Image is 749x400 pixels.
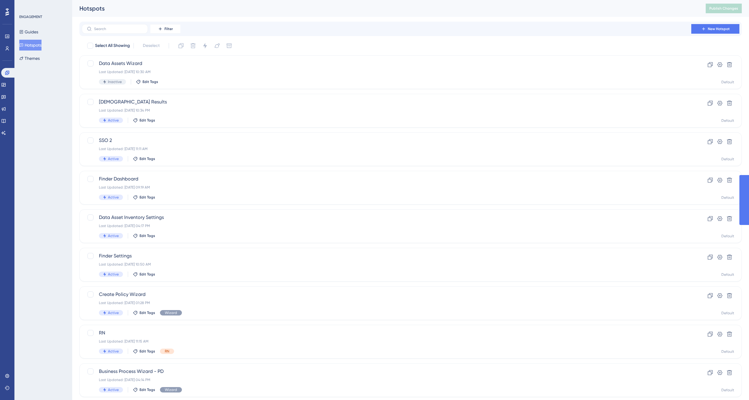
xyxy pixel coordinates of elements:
button: Edit Tags [133,156,155,161]
span: Finder Settings [99,252,674,260]
div: Default [721,388,734,392]
div: Last Updated: [DATE] 04:14 PM [99,377,674,382]
span: Filter [164,26,173,31]
button: Themes [19,53,40,64]
span: Business Process Wizard - PD [99,368,674,375]
div: ENGAGEMENT [19,14,42,19]
button: Edit Tags [133,195,155,200]
div: Default [721,311,734,315]
button: Edit Tags [133,272,155,277]
button: Edit Tags [136,79,158,84]
span: Edit Tags [140,272,155,277]
div: Hotspots [79,4,691,13]
div: Default [721,80,734,85]
span: [DEMOGRAPHIC_DATA] Results [99,98,674,106]
button: Edit Tags [133,310,155,315]
span: Active [108,156,119,161]
span: Active [108,233,119,238]
button: Edit Tags [133,387,155,392]
span: Edit Tags [140,310,155,315]
span: SSO 2 [99,137,674,144]
span: Publish Changes [709,6,738,11]
button: Hotspots [19,40,41,51]
div: Default [721,349,734,354]
span: Active [108,387,119,392]
span: Edit Tags [140,195,155,200]
input: Search [94,27,143,31]
span: Active [108,349,119,354]
span: Finder Dashboard [99,175,674,183]
div: Default [721,234,734,238]
div: Last Updated: [DATE] 11:15 AM [99,339,674,344]
button: Edit Tags [133,349,155,354]
span: Data Assets Wizard [99,60,674,67]
span: Active [108,195,119,200]
span: New Hotspot [708,26,730,31]
span: Wizard [165,310,177,315]
span: Data Asset Inventory Settings [99,214,674,221]
span: RN [99,329,674,337]
button: Publish Changes [706,4,742,13]
button: Edit Tags [133,233,155,238]
div: Default [721,118,734,123]
div: Default [721,272,734,277]
div: Last Updated: [DATE] 10:30 AM [99,69,674,74]
div: Default [721,195,734,200]
button: Guides [19,26,38,37]
span: Edit Tags [140,387,155,392]
button: Deselect [137,40,165,51]
span: Deselect [143,42,160,49]
span: Inactive [108,79,122,84]
div: Default [721,157,734,162]
span: Edit Tags [140,118,155,123]
div: Last Updated: [DATE] 10:50 AM [99,262,674,267]
span: Edit Tags [140,349,155,354]
span: RN [165,349,169,354]
div: Last Updated: [DATE] 04:17 PM [99,223,674,228]
button: New Hotspot [691,24,739,34]
iframe: UserGuiding AI Assistant Launcher [724,376,742,394]
span: Select All Showing [95,42,130,49]
div: Last Updated: [DATE] 10:34 PM [99,108,674,113]
button: Filter [150,24,180,34]
span: Create Policy Wizard [99,291,674,298]
div: Last Updated: [DATE] 09:19 AM [99,185,674,190]
div: Last Updated: [DATE] 01:28 PM [99,300,674,305]
div: Last Updated: [DATE] 11:11 AM [99,146,674,151]
span: Wizard [165,387,177,392]
span: Edit Tags [140,156,155,161]
span: Edit Tags [143,79,158,84]
span: Active [108,272,119,277]
span: Active [108,118,119,123]
span: Edit Tags [140,233,155,238]
button: Edit Tags [133,118,155,123]
span: Active [108,310,119,315]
